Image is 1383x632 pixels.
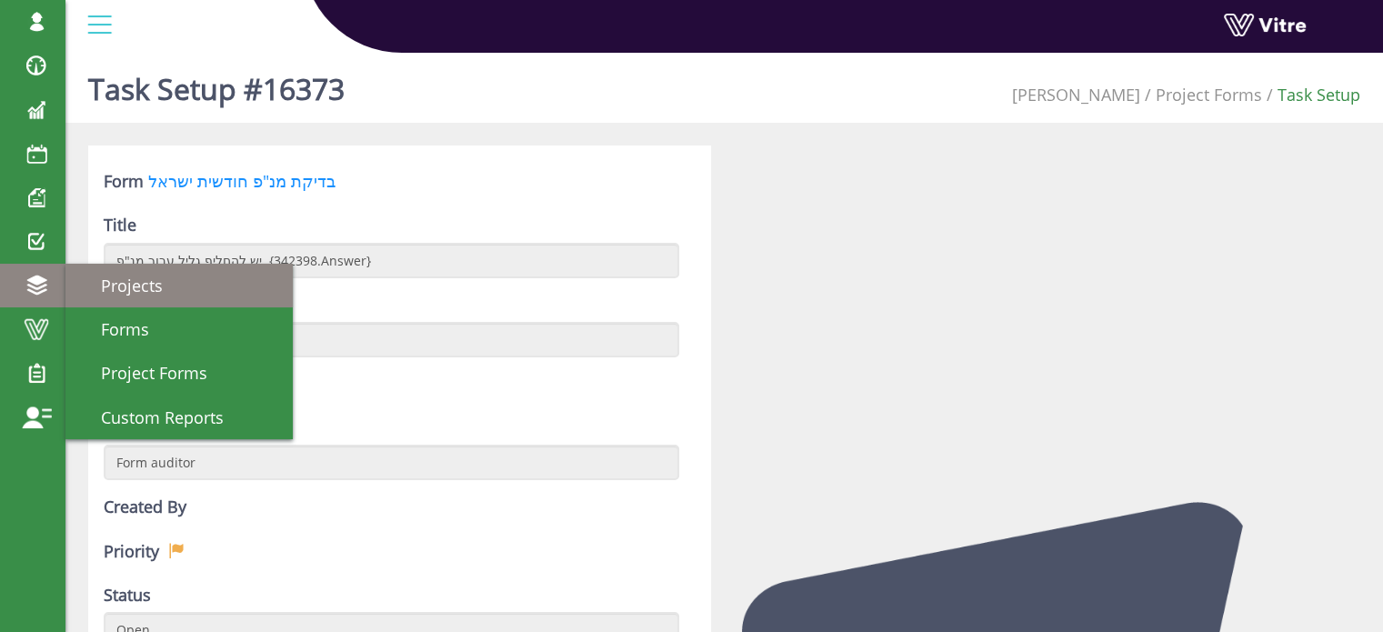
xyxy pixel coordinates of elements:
[1012,84,1140,105] a: [PERSON_NAME]
[1262,82,1360,107] li: Task Setup
[104,212,136,237] label: Title
[65,351,293,395] a: Project Forms
[65,264,293,307] a: Projects
[79,275,163,296] span: Projects
[79,362,207,384] span: Project Forms
[104,538,159,564] label: Priority
[148,170,336,192] a: בדיקת מנ"פ חודשית ישראל
[79,318,149,340] span: Forms
[104,494,186,519] label: Created By
[104,168,144,194] label: Form
[88,45,345,123] h1: Task Setup #16373
[79,406,224,428] span: Custom Reports
[104,582,151,607] label: Status
[65,307,293,351] a: Forms
[65,396,293,439] a: Custom Reports
[1156,84,1262,105] a: Project Forms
